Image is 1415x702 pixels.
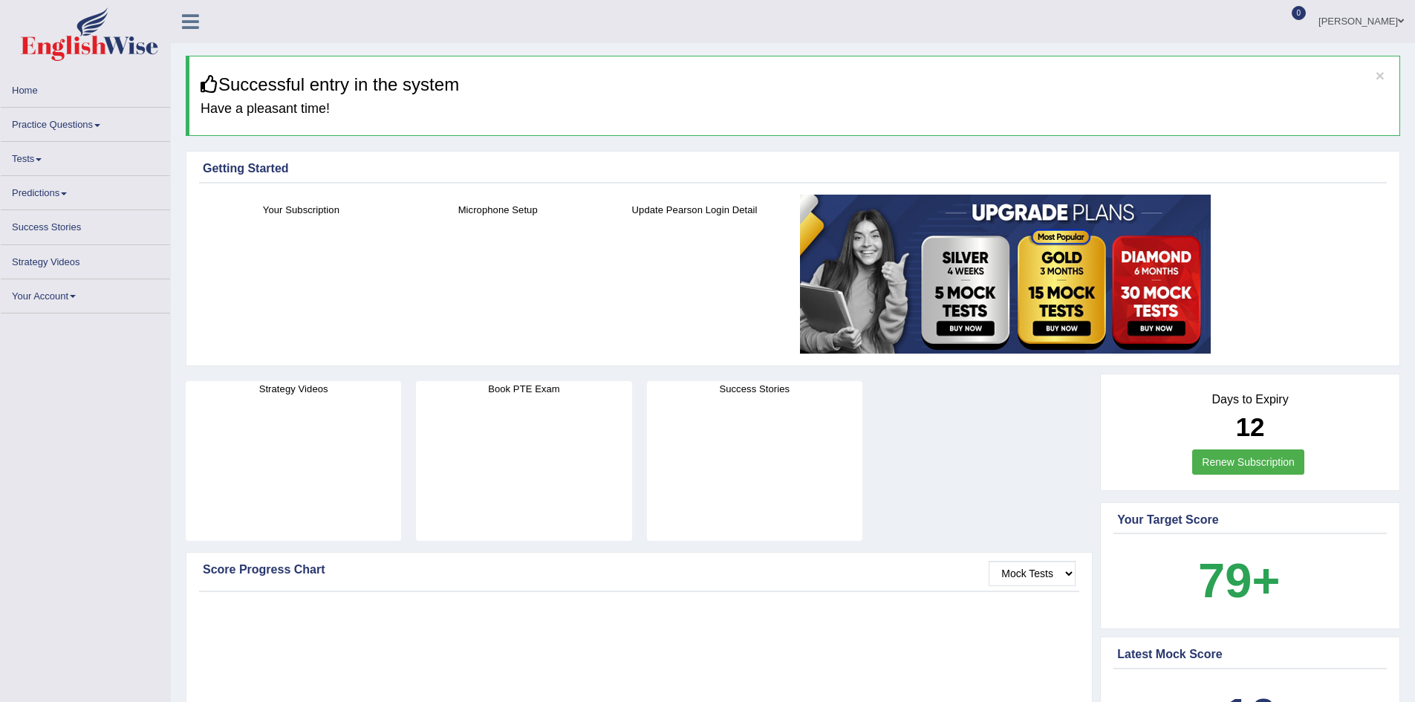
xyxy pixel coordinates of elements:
a: Success Stories [1,210,170,239]
h4: Days to Expiry [1117,393,1383,406]
h4: Success Stories [647,381,862,397]
a: Strategy Videos [1,245,170,274]
h4: Strategy Videos [186,381,401,397]
a: Your Account [1,279,170,308]
h3: Successful entry in the system [201,75,1388,94]
button: × [1376,68,1385,83]
a: Home [1,74,170,103]
a: Renew Subscription [1192,449,1304,475]
h4: Update Pearson Login Detail [604,202,786,218]
a: Predictions [1,176,170,205]
b: 12 [1236,412,1265,441]
h4: Microphone Setup [407,202,589,218]
a: Practice Questions [1,108,170,137]
span: 0 [1292,6,1307,20]
h4: Have a pleasant time! [201,102,1388,117]
div: Score Progress Chart [203,561,1076,579]
div: Latest Mock Score [1117,646,1383,663]
a: Tests [1,142,170,171]
div: Getting Started [203,160,1383,178]
h4: Your Subscription [210,202,392,218]
b: 79+ [1198,553,1280,608]
h4: Book PTE Exam [416,381,631,397]
div: Your Target Score [1117,511,1383,529]
img: small5.jpg [800,195,1211,354]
